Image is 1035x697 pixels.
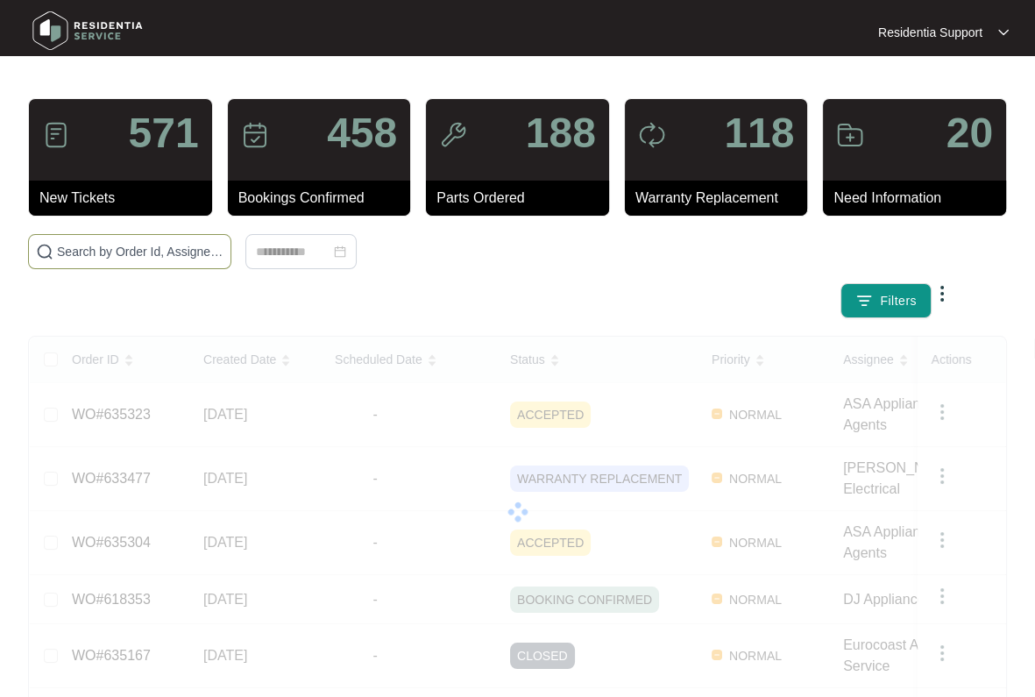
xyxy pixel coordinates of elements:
p: Residentia Support [878,24,982,41]
button: filter iconFilters [840,283,932,318]
p: Warranty Replacement [635,188,808,209]
p: 458 [327,112,397,154]
img: residentia service logo [26,4,149,57]
input: Search by Order Id, Assignee Name, Customer Name, Brand and Model [57,242,223,261]
img: filter icon [855,292,873,309]
img: dropdown arrow [998,28,1009,37]
img: icon [439,121,467,149]
p: 20 [946,112,993,154]
p: Parts Ordered [436,188,609,209]
p: 571 [129,112,199,154]
p: New Tickets [39,188,212,209]
img: icon [42,121,70,149]
p: 118 [724,112,794,154]
img: icon [836,121,864,149]
p: 188 [526,112,596,154]
img: icon [638,121,666,149]
img: dropdown arrow [932,283,953,304]
span: Filters [880,292,917,310]
p: Bookings Confirmed [238,188,411,209]
img: search-icon [36,243,53,260]
img: icon [241,121,269,149]
p: Need Information [833,188,1006,209]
